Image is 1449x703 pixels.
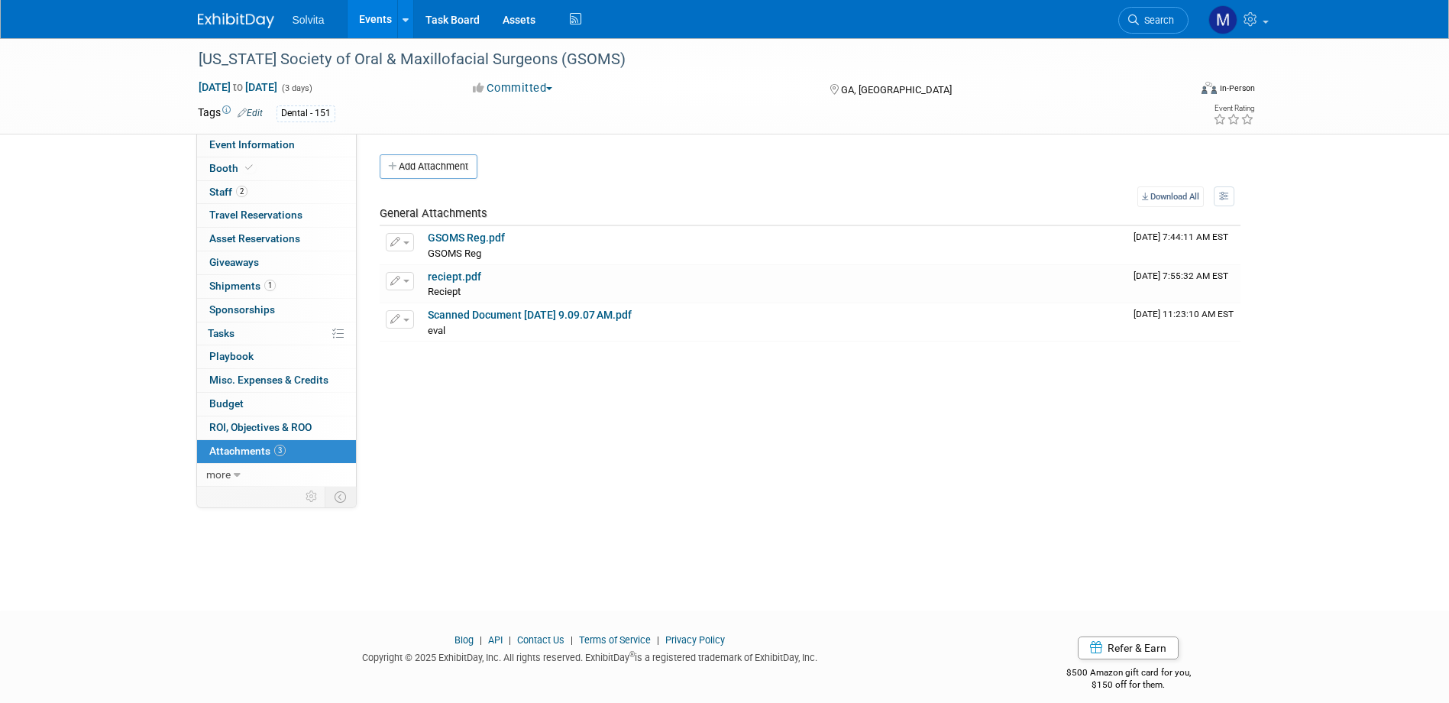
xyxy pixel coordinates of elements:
span: Upload Timestamp [1134,271,1228,281]
span: eval [428,325,445,336]
a: Misc. Expenses & Credits [197,369,356,392]
a: Attachments3 [197,440,356,463]
a: Playbook [197,345,356,368]
span: Playbook [209,350,254,362]
span: to [231,81,245,93]
span: Reciept [428,286,461,297]
span: more [206,468,231,481]
span: 2 [236,186,247,197]
a: Contact Us [517,634,564,646]
img: ExhibitDay [198,13,274,28]
span: Upload Timestamp [1134,309,1234,319]
a: Terms of Service [579,634,651,646]
a: Privacy Policy [665,634,725,646]
span: General Attachments [380,206,487,220]
a: Asset Reservations [197,228,356,251]
a: Staff2 [197,181,356,204]
span: Booth [209,162,256,174]
a: API [488,634,503,646]
span: Tasks [208,327,234,339]
span: Solvita [293,14,325,26]
a: reciept.pdf [428,271,481,283]
span: Shipments [209,280,276,292]
a: Giveaways [197,251,356,274]
i: Booth reservation complete [245,164,253,172]
span: ROI, Objectives & ROO [209,421,312,433]
div: Event Rating [1213,105,1254,112]
td: Upload Timestamp [1127,303,1240,342]
div: $150 off for them. [1005,679,1252,692]
a: more [197,464,356,487]
button: Add Attachment [380,154,477,179]
a: Sponsorships [197,299,356,322]
td: Personalize Event Tab Strip [299,487,325,507]
span: 1 [264,280,276,291]
span: | [505,634,515,646]
span: Giveaways [209,256,259,268]
a: Shipments1 [197,275,356,298]
a: GSOMS Reg.pdf [428,232,505,244]
span: Staff [209,186,247,198]
span: Event Information [209,138,295,151]
sup: ® [629,650,635,659]
span: (3 days) [280,83,312,93]
span: Attachments [209,445,286,457]
td: Upload Timestamp [1127,265,1240,303]
div: [US_STATE] Society of Oral & Maxillofacial Surgeons (GSOMS) [193,46,1166,73]
span: Misc. Expenses & Credits [209,374,328,386]
a: Refer & Earn [1078,637,1179,659]
td: Toggle Event Tabs [325,487,356,507]
a: Event Information [197,134,356,157]
span: GA, [GEOGRAPHIC_DATA] [841,84,952,96]
div: Dental - 151 [277,105,335,121]
img: Matthew Burns [1208,5,1237,34]
div: In-Person [1219,83,1255,94]
img: Format-Inperson.png [1202,82,1217,94]
td: Tags [198,105,263,122]
a: Tasks [197,322,356,345]
a: Scanned Document [DATE] 9.09.07 AM.pdf [428,309,632,321]
span: Asset Reservations [209,232,300,245]
div: Copyright © 2025 ExhibitDay, Inc. All rights reserved. ExhibitDay is a registered trademark of Ex... [198,647,983,665]
a: Download All [1137,186,1204,207]
span: | [653,634,663,646]
span: | [567,634,577,646]
span: GSOMS Reg [428,248,481,259]
span: 3 [274,445,286,456]
a: Booth [197,157,356,180]
a: Travel Reservations [197,204,356,227]
button: Committed [467,80,558,96]
td: Upload Timestamp [1127,226,1240,264]
span: | [476,634,486,646]
a: ROI, Objectives & ROO [197,416,356,439]
span: Budget [209,397,244,410]
span: Travel Reservations [209,209,302,221]
span: Search [1139,15,1174,26]
span: [DATE] [DATE] [198,80,278,94]
div: Event Format [1098,79,1256,102]
a: Budget [197,393,356,416]
a: Blog [454,634,474,646]
span: Sponsorships [209,303,275,316]
div: $500 Amazon gift card for you, [1005,656,1252,692]
span: Upload Timestamp [1134,232,1228,242]
a: Edit [238,108,263,118]
a: Search [1118,7,1189,34]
